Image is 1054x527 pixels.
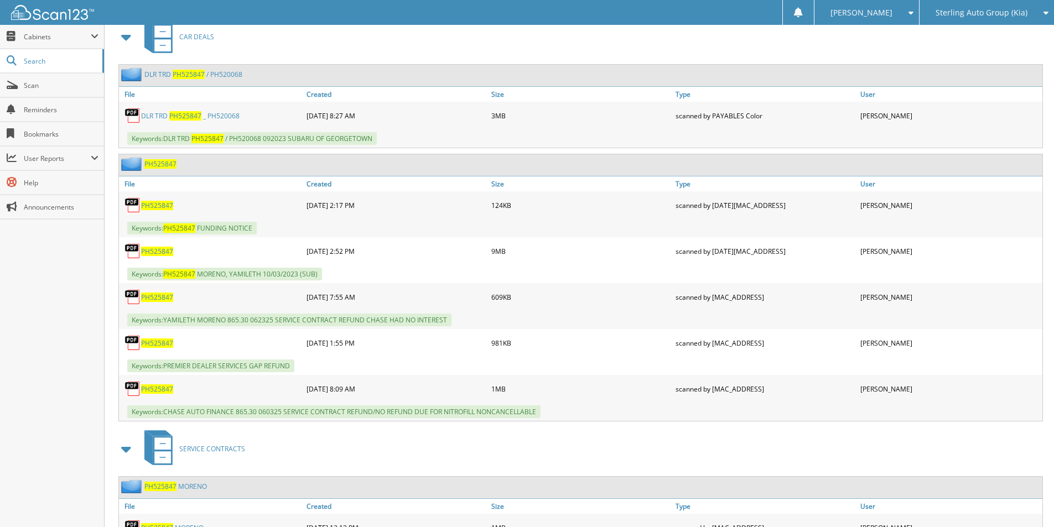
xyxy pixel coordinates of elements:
[124,197,141,213] img: PDF.png
[173,70,205,79] span: P H 5 2 5 8 4 7
[304,87,489,102] a: Created
[121,67,144,81] img: folder2.png
[999,474,1054,527] iframe: Chat Widget
[858,240,1042,262] div: [PERSON_NAME]
[138,15,214,59] a: CAR DEALS
[24,32,91,41] span: Cabinets
[858,286,1042,308] div: [PERSON_NAME]
[179,444,245,453] span: S E R V I C E C O N T R A C T S
[24,81,98,90] span: Scan
[24,129,98,139] span: Bookmarks
[144,159,176,169] a: PH525847
[127,268,322,280] span: Keywords: M O R E N O , Y A M I L E T H 1 0 / 0 3 / 2 0 2 3 ( S U B )
[127,222,257,234] span: Keywords: F U N D I N G N O T I C E
[127,314,451,326] span: Keywords: Y A M I L E T H M O R E N O 8 6 5 . 3 0 0 6 2 3 2 5 S E R V I C E C O N T R A C T R E F...
[141,384,173,394] span: P H 5 2 5 8 4 7
[489,332,673,354] div: 981KB
[144,70,242,79] a: DLR TRD PH525847 / PH520068
[830,9,892,16] span: [PERSON_NAME]
[858,499,1042,514] a: User
[121,479,144,493] img: folder2.png
[141,201,173,210] span: P H 5 2 5 8 4 7
[489,499,673,514] a: Size
[138,427,245,471] a: SERVICE CONTRACTS
[124,107,141,124] img: PDF.png
[141,111,240,121] a: DLR TRD PH525847 _ PH520068
[144,482,176,491] span: P H 5 2 5 8 4 7
[489,176,673,191] a: Size
[163,269,195,279] span: P H 5 2 5 8 4 7
[673,87,858,102] a: Type
[124,289,141,305] img: PDF.png
[673,105,858,127] div: scanned by PAYABLES Color
[858,378,1042,400] div: [PERSON_NAME]
[673,378,858,400] div: scanned by [MAC_ADDRESS]
[304,286,489,308] div: [DATE] 7:55 AM
[141,201,173,210] a: PH525847
[141,293,173,302] span: P H 5 2 5 8 4 7
[141,338,173,348] span: P H 5 2 5 8 4 7
[936,9,1027,16] span: Sterling Auto Group (Kia)
[141,293,173,302] a: PH525847
[144,159,176,169] span: P H 5 2 5 8 4 7
[24,154,91,163] span: User Reports
[304,378,489,400] div: [DATE] 8:09 AM
[304,176,489,191] a: Created
[127,405,541,418] span: Keywords: C H A S E A U T O F I N A N C E 8 6 5 . 3 0 0 6 0 3 2 5 S E R V I C E C O N T R A C T R...
[858,105,1042,127] div: [PERSON_NAME]
[191,134,224,143] span: P H 5 2 5 8 4 7
[169,111,201,121] span: P H 5 2 5 8 4 7
[141,247,173,256] a: PH525847
[858,87,1042,102] a: User
[304,332,489,354] div: [DATE] 1:55 PM
[673,332,858,354] div: scanned by [MAC_ADDRESS]
[124,335,141,351] img: PDF.png
[141,338,173,348] a: PH525847
[24,105,98,114] span: Reminders
[489,87,673,102] a: Size
[489,240,673,262] div: 9MB
[858,194,1042,216] div: [PERSON_NAME]
[489,105,673,127] div: 3MB
[127,359,294,372] span: Keywords: P R E M I E R D E A L E R S E R V I C E S G A P R E F U N D
[489,378,673,400] div: 1MB
[163,223,195,233] span: P H 5 2 5 8 4 7
[24,178,98,187] span: Help
[489,286,673,308] div: 609KB
[304,194,489,216] div: [DATE] 2:17 PM
[673,194,858,216] div: scanned by [DATE][MAC_ADDRESS]
[124,243,141,259] img: PDF.png
[304,499,489,514] a: Created
[121,157,144,171] img: folder2.png
[858,332,1042,354] div: [PERSON_NAME]
[673,499,858,514] a: Type
[141,247,173,256] span: P H 5 2 5 8 4 7
[11,5,94,20] img: scan123-logo-white.svg
[673,286,858,308] div: scanned by [MAC_ADDRESS]
[489,194,673,216] div: 124KB
[673,176,858,191] a: Type
[24,202,98,212] span: Announcements
[119,87,304,102] a: File
[127,132,377,145] span: Keywords: D L R T R D / P H 5 2 0 0 6 8 0 9 2 0 2 3 S U B A R U O F G E O R G E T O W N
[124,380,141,397] img: PDF.png
[179,32,214,41] span: C A R D E A L S
[304,240,489,262] div: [DATE] 2:52 PM
[144,482,207,491] a: PH525847 MORENO
[24,56,97,66] span: Search
[858,176,1042,191] a: User
[304,105,489,127] div: [DATE] 8:27 AM
[119,176,304,191] a: File
[119,499,304,514] a: File
[141,384,173,394] a: PH525847
[673,240,858,262] div: scanned by [DATE][MAC_ADDRESS]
